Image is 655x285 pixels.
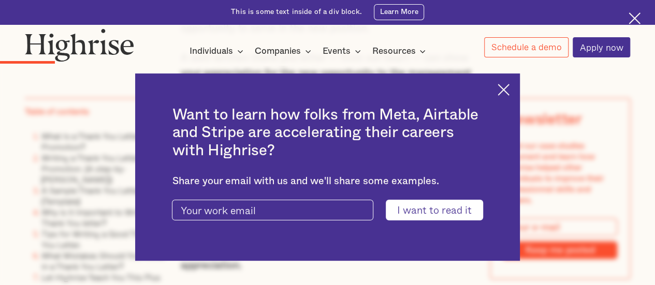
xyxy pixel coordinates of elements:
div: Companies [255,45,314,57]
div: Resources [372,45,429,57]
h2: Want to learn how folks from Meta, Airtable and Stripe are accelerating their careers with Highrise? [172,106,483,159]
div: Resources [372,45,415,57]
img: Cross icon [629,12,641,24]
input: I want to read it [386,200,483,220]
div: This is some text inside of a div block. [231,7,362,17]
div: Share your email with us and we'll share some examples. [172,175,483,187]
a: Learn More [374,4,424,20]
input: Your work email [172,200,373,220]
img: Cross icon [498,84,510,96]
img: Highrise logo [25,28,134,62]
div: Individuals [190,45,246,57]
div: Companies [255,45,301,57]
div: Individuals [190,45,233,57]
form: current-ascender-blog-article-modal-form [172,200,483,220]
a: Apply now [573,37,630,57]
div: Events [323,45,351,57]
div: Events [323,45,364,57]
a: Schedule a demo [484,37,569,57]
